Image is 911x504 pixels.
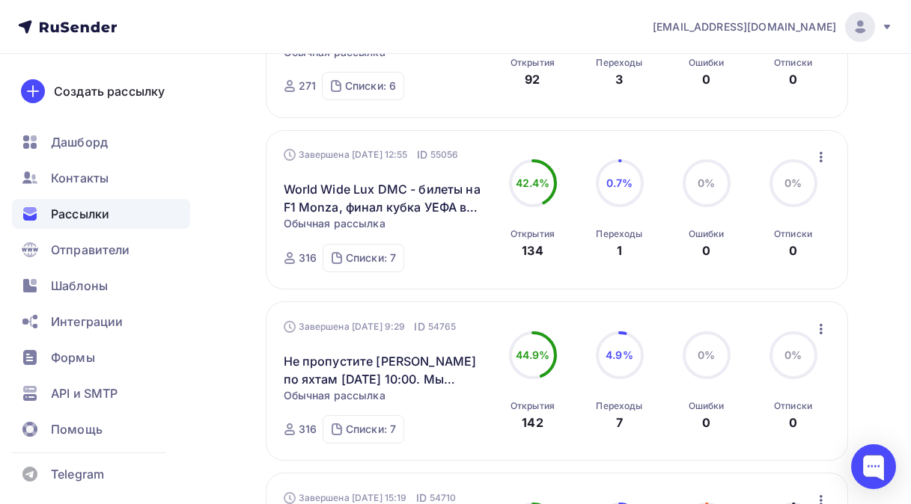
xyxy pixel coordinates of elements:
[417,147,427,162] span: ID
[516,348,550,361] span: 44.9%
[54,82,165,100] div: Создать рассылку
[12,271,190,301] a: Шаблоны
[284,388,386,403] span: Обычная рассылка
[702,70,710,88] div: 0
[616,414,623,431] div: 7
[525,70,540,88] div: 92
[774,57,812,69] div: Отписки
[698,176,715,189] span: 0%
[784,348,802,361] span: 0%
[284,180,490,216] a: World Wide Lux DMC - билеты на F1 Monza, финал кубка УЕФА в [GEOGRAPHIC_DATA] и концерты [DEMOGRA...
[606,348,633,361] span: 4.9%
[774,400,812,412] div: Отписки
[596,400,642,412] div: Переходы
[689,228,725,240] div: Ошибки
[51,420,103,438] span: Помощь
[12,199,190,229] a: Рассылки
[617,242,622,259] div: 1
[12,342,190,372] a: Формы
[702,414,710,431] div: 0
[702,242,710,259] div: 0
[51,348,95,366] span: Формы
[299,251,317,265] div: 316
[784,176,802,189] span: 0%
[346,251,396,265] div: Списки: 7
[789,414,797,431] div: 0
[346,422,396,437] div: Списки: 7
[522,414,543,431] div: 142
[12,127,190,157] a: Дашборд
[789,242,797,259] div: 0
[522,242,543,259] div: 134
[596,228,642,240] div: Переходы
[606,176,633,189] span: 0.7%
[51,277,108,295] span: Шаблоны
[284,352,490,388] a: Не пропустите [PERSON_NAME] по яхтам [DATE] 10:00. Мы поможем разобраться, как их бронировать.
[689,400,725,412] div: Ошибки
[51,465,104,483] span: Telegram
[516,176,550,189] span: 42.4%
[689,57,725,69] div: Ошибки
[51,205,109,223] span: Рассылки
[653,12,893,42] a: [EMAIL_ADDRESS][DOMAIN_NAME]
[430,147,459,162] span: 55056
[284,319,457,334] div: Завершена [DATE] 9:29
[511,57,555,69] div: Открытия
[653,19,836,34] span: [EMAIL_ADDRESS][DOMAIN_NAME]
[698,348,715,361] span: 0%
[51,133,108,151] span: Дашборд
[51,313,123,331] span: Интеграции
[12,235,190,265] a: Отправители
[284,216,386,231] span: Обычная рассылка
[789,70,797,88] div: 0
[299,79,316,93] div: 271
[51,384,118,402] span: API и SMTP
[428,319,457,334] span: 54765
[615,70,623,88] div: 3
[596,57,642,69] div: Переходы
[299,422,317,437] div: 316
[774,228,812,240] div: Отписки
[51,241,130,259] span: Отправители
[511,228,555,240] div: Открытия
[51,169,109,187] span: Контакты
[345,79,396,93] div: Списки: 6
[284,147,459,162] div: Завершена [DATE] 12:55
[511,400,555,412] div: Открытия
[414,319,424,334] span: ID
[12,163,190,193] a: Контакты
